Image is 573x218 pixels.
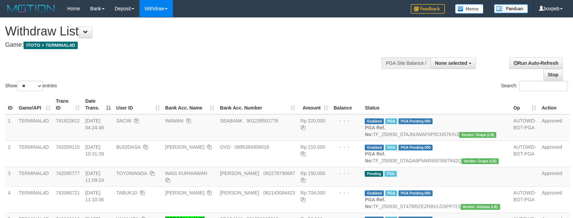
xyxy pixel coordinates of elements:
span: [PERSON_NAME] [220,190,259,195]
a: [PERSON_NAME] [165,190,205,195]
span: Rp 210.000 [301,144,325,150]
span: SEABANK [220,118,242,123]
td: TERMINAL4D [16,114,53,141]
td: Approved [539,141,570,167]
span: [DATE] 04:24:48 [85,118,104,130]
td: TF_250930_STADA8PM4R9SF9W7642Q [362,141,510,167]
span: Grabbed [365,190,384,196]
span: SACIM [116,118,131,123]
th: Bank Acc. Name: activate to sort column ascending [163,95,217,114]
td: TERMINAL4D [16,186,53,213]
span: Marked by boxpeb [385,190,397,196]
div: - - - [334,189,360,196]
span: Grabbed [365,145,384,150]
td: AUTOWD-BOT-PGA [511,141,539,167]
td: AUTOWD-BOT-PGA [511,114,539,141]
span: BUDIDASA [116,144,140,150]
a: Run Auto-Refresh [509,57,563,69]
img: Button%20Memo.svg [455,4,484,14]
h1: Withdraw List [5,25,375,38]
th: Date Trans.: activate to sort column descending [82,95,114,114]
a: [PERSON_NAME] [165,144,205,150]
span: 742086721 [56,190,80,195]
th: Amount: activate to sort column ascending [298,95,331,114]
span: Marked by boxmaster [385,118,397,124]
span: [DATE] 10:31:39 [85,144,104,157]
span: None selected [435,60,467,66]
span: Marked by boxpeb [384,171,396,177]
td: TERMINAL4D [16,141,53,167]
td: TF_250930_STAJMJWAF0P5CN57KIVZ [362,114,510,141]
b: PGA Ref. No: [365,197,385,209]
th: Op: activate to sort column ascending [511,95,539,114]
label: Show entries [5,81,57,91]
a: Stop [543,69,563,81]
span: Rp 704.000 [301,190,325,195]
span: Vendor URL: https://dashboard.q2checkout.com/secure [459,132,496,138]
span: Copy 901239501776 to clipboard [246,118,278,123]
div: - - - [334,117,360,124]
span: Marked by boxzainul [385,145,397,150]
td: Approved [539,114,570,141]
input: Search: [519,81,568,91]
td: 3 [5,167,16,186]
label: Search: [501,81,568,91]
th: Bank Acc. Number: activate to sort column ascending [217,95,298,114]
span: 742059115 [56,144,80,150]
td: Approved [539,186,570,213]
select: Showentries [17,81,43,91]
td: AUTOWD-BOT-PGA [511,186,539,213]
span: Copy 0895384906018 to clipboard [235,144,269,150]
a: WAWAN [165,118,184,123]
span: PGA Pending [398,190,433,196]
span: Rp 220.000 [301,118,325,123]
b: PGA Ref. No: [365,125,385,137]
span: TABUK10 [116,190,137,195]
div: - - - [334,170,360,177]
a: WAIS KURNIAWAN [165,171,208,176]
span: [PERSON_NAME] [220,171,259,176]
span: Rp 150.000 [301,171,325,176]
td: 4 [5,186,16,213]
td: Approved [539,167,570,186]
img: Feedback.jpg [411,4,445,14]
th: Balance [331,95,362,114]
td: 1 [5,114,16,141]
span: Pending [365,171,383,177]
img: panduan.png [494,4,528,13]
div: - - - [334,144,360,150]
span: Grabbed [365,118,384,124]
span: PGA Pending [398,145,433,150]
h4: Game: [5,42,375,48]
span: Vendor URL: https://dashboard.q2checkout.com/secure [462,158,499,164]
div: PGA Site Balance / [381,57,431,69]
th: ID [5,95,16,114]
span: OVO [220,144,230,150]
span: [DATE] 11:09:24 [85,171,104,183]
span: PGA Pending [398,118,433,124]
td: 2 [5,141,16,167]
th: Game/API: activate to sort column ascending [16,95,53,114]
td: TERMINAL4D [16,167,53,186]
span: 742085777 [56,171,80,176]
span: 741922612 [56,118,80,123]
span: Vendor URL: https://dashboard.q2checkout.com/secure [461,204,500,210]
b: PGA Ref. No: [365,151,385,163]
span: TOYOWANDA [116,171,147,176]
span: Copy 082278790687 to clipboard [263,171,295,176]
span: ITOTO > TERMINAL4D [24,42,78,49]
img: MOTION_logo.png [5,3,57,14]
button: None selected [431,57,476,69]
span: [DATE] 11:10:36 [85,190,104,202]
th: Action [539,95,570,114]
th: User ID: activate to sort column ascending [114,95,162,114]
th: Status [362,95,510,114]
th: Trans ID: activate to sort column ascending [53,95,82,114]
td: TF_250930_ST47BRZEZRBVLDSPP721 [362,186,510,213]
span: Copy 082143084423 to clipboard [263,190,295,195]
